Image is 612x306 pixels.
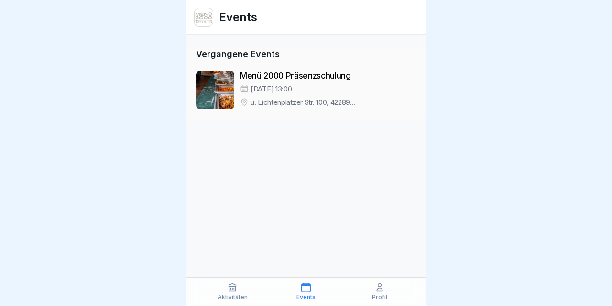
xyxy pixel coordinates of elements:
img: v3gslzn6hrr8yse5yrk8o2yg.png [195,8,213,26]
p: Events [296,294,316,301]
a: Menü 2000 Präsenzschulung[DATE] 13:00u. Lichtenplatzer Str. 100, 42289 [GEOGRAPHIC_DATA], [GEOGRA... [196,67,416,119]
p: [DATE] 13:00 [251,84,292,94]
h1: Events [219,9,257,26]
p: Menü 2000 Präsenzschulung [240,71,416,80]
p: Vergangene Events [196,47,416,60]
p: Aktivitäten [218,294,248,301]
p: Profil [372,294,387,301]
p: u. Lichtenplatzer Str. 100, 42289 [GEOGRAPHIC_DATA], [GEOGRAPHIC_DATA] [251,98,416,107]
